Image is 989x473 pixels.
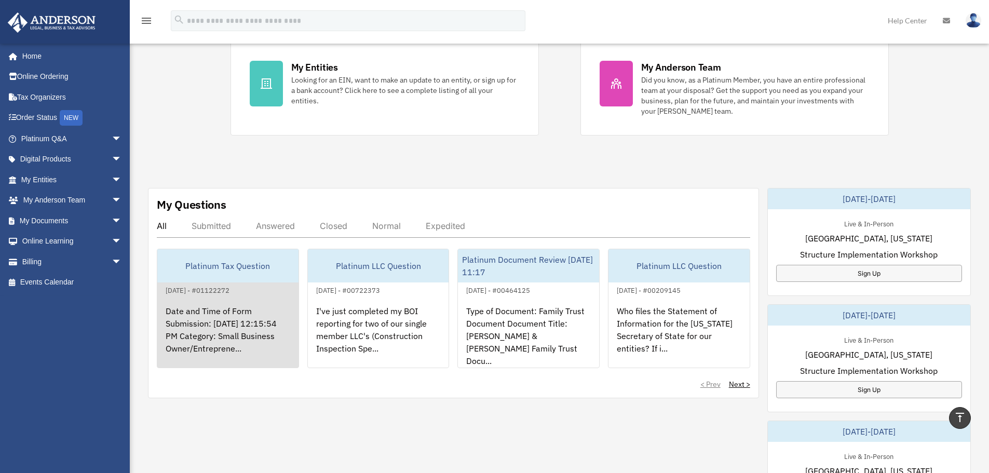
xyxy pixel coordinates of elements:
[112,231,132,252] span: arrow_drop_down
[291,61,338,74] div: My Entities
[458,249,599,282] div: Platinum Document Review [DATE] 11:17
[608,249,750,282] div: Platinum LLC Question
[7,190,138,211] a: My Anderson Teamarrow_drop_down
[954,411,966,424] i: vertical_align_top
[7,46,132,66] a: Home
[320,221,347,231] div: Closed
[157,249,299,368] a: Platinum Tax Question[DATE] - #01122272Date and Time of Form Submission: [DATE] 12:15:54 PM Categ...
[157,296,299,377] div: Date and Time of Form Submission: [DATE] 12:15:54 PM Category: Small Business Owner/Entreprene...
[112,251,132,273] span: arrow_drop_down
[776,265,962,282] a: Sign Up
[836,218,902,228] div: Live & In-Person
[805,348,932,361] span: [GEOGRAPHIC_DATA], [US_STATE]
[157,197,226,212] div: My Questions
[7,87,138,107] a: Tax Organizers
[949,407,971,429] a: vertical_align_top
[729,379,750,389] a: Next >
[800,248,938,261] span: Structure Implementation Workshop
[60,110,83,126] div: NEW
[7,231,138,252] a: Online Learningarrow_drop_down
[426,221,465,231] div: Expedited
[157,249,299,282] div: Platinum Tax Question
[458,296,599,377] div: Type of Document: Family Trust Document Document Title: [PERSON_NAME] & [PERSON_NAME] Family Trus...
[641,75,870,116] div: Did you know, as a Platinum Member, you have an entire professional team at your disposal? Get th...
[7,128,138,149] a: Platinum Q&Aarrow_drop_down
[231,42,539,136] a: My Entities Looking for an EIN, want to make an update to an entity, or sign up for a bank accoun...
[7,169,138,190] a: My Entitiesarrow_drop_down
[112,190,132,211] span: arrow_drop_down
[5,12,99,33] img: Anderson Advisors Platinum Portal
[112,149,132,170] span: arrow_drop_down
[308,296,449,377] div: I've just completed my BOI reporting for two of our single member LLC's (Construction Inspection ...
[307,249,450,368] a: Platinum LLC Question[DATE] - #00722373I've just completed my BOI reporting for two of our single...
[308,284,388,295] div: [DATE] - #00722373
[608,284,689,295] div: [DATE] - #00209145
[966,13,981,28] img: User Pic
[157,221,167,231] div: All
[173,14,185,25] i: search
[372,221,401,231] div: Normal
[140,15,153,27] i: menu
[641,61,721,74] div: My Anderson Team
[7,66,138,87] a: Online Ordering
[458,284,538,295] div: [DATE] - #00464125
[768,188,970,209] div: [DATE]-[DATE]
[805,232,932,245] span: [GEOGRAPHIC_DATA], [US_STATE]
[157,284,238,295] div: [DATE] - #01122272
[768,305,970,326] div: [DATE]-[DATE]
[457,249,600,368] a: Platinum Document Review [DATE] 11:17[DATE] - #00464125Type of Document: Family Trust Document Do...
[112,169,132,191] span: arrow_drop_down
[7,272,138,293] a: Events Calendar
[7,210,138,231] a: My Documentsarrow_drop_down
[608,249,750,368] a: Platinum LLC Question[DATE] - #00209145Who files the Statement of Information for the [US_STATE] ...
[836,450,902,461] div: Live & In-Person
[256,221,295,231] div: Answered
[291,75,520,106] div: Looking for an EIN, want to make an update to an entity, or sign up for a bank account? Click her...
[580,42,889,136] a: My Anderson Team Did you know, as a Platinum Member, you have an entire professional team at your...
[308,249,449,282] div: Platinum LLC Question
[7,149,138,170] a: Digital Productsarrow_drop_down
[192,221,231,231] div: Submitted
[7,107,138,129] a: Order StatusNEW
[768,421,970,442] div: [DATE]-[DATE]
[608,296,750,377] div: Who files the Statement of Information for the [US_STATE] Secretary of State for our entities? If...
[112,128,132,150] span: arrow_drop_down
[112,210,132,232] span: arrow_drop_down
[140,18,153,27] a: menu
[776,381,962,398] a: Sign Up
[800,364,938,377] span: Structure Implementation Workshop
[836,334,902,345] div: Live & In-Person
[7,251,138,272] a: Billingarrow_drop_down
